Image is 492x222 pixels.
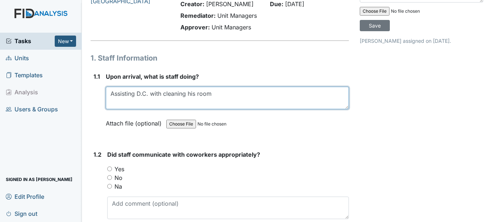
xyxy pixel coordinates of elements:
strong: Due: [270,0,283,8]
span: Upon arrival, what is staff doing? [106,73,199,80]
span: Templates [6,70,43,81]
strong: Creator: [180,0,204,8]
span: Edit Profile [6,191,44,202]
span: Signed in as [PERSON_NAME] [6,174,72,185]
strong: Approver: [180,24,210,31]
h1: 1. Staff Information [91,53,349,63]
input: Save [360,20,390,31]
label: 1.2 [93,150,101,159]
strong: Remediator: [180,12,216,19]
span: [PERSON_NAME] [206,0,254,8]
span: Units [6,53,29,64]
label: 1.1 [93,72,100,81]
label: Attach file (optional) [106,115,164,128]
label: No [114,173,122,182]
span: Unit Managers [212,24,251,31]
input: No [107,175,112,180]
button: New [55,36,76,47]
label: Yes [114,165,124,173]
span: Users & Groups [6,104,58,115]
input: Yes [107,166,112,171]
input: Na [107,184,112,189]
p: [PERSON_NAME] assigned on [DATE]. [360,37,483,45]
span: Did staff communicate with coworkers appropriately? [107,151,260,158]
a: Tasks [6,37,55,45]
span: Sign out [6,208,37,219]
span: Unit Managers [217,12,257,19]
span: [DATE] [285,0,304,8]
label: Na [114,182,122,191]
